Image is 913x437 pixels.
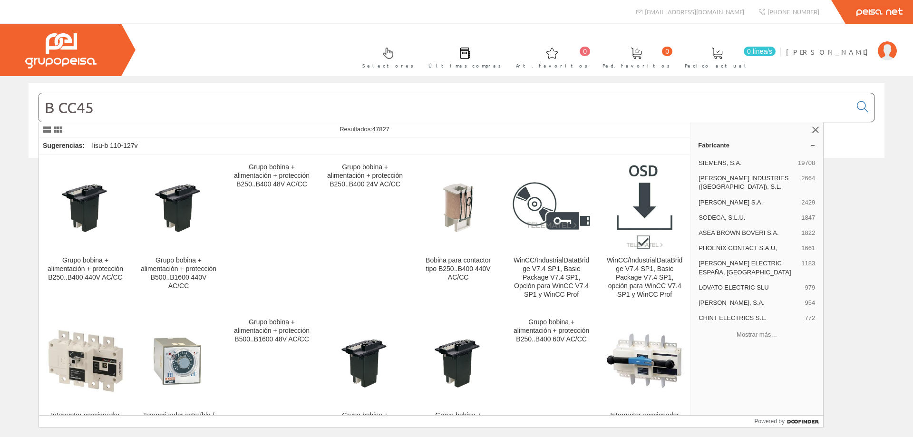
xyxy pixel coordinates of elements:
[699,214,797,222] span: SODECA, S.L.U.
[340,126,389,133] span: Resultados:
[786,39,897,49] a: [PERSON_NAME]
[699,314,801,322] span: CHINT ELECTRICS S.L.
[326,163,404,189] div: Grupo bobina + alimentación + protección B250..B400 24V AC/CC
[132,155,225,310] a: Grupo bobina + alimentación + protección B500..B1600 440V AC/CC Grupo bobina + alimentación + pro...
[801,259,815,276] span: 1183
[755,417,785,426] span: Powered by
[602,61,670,70] span: Ped. favoritos
[419,256,497,282] div: Bobina para contactor tipo B250..B400 440V AC/CC
[767,8,819,16] span: [PHONE_NUMBER]
[801,244,815,252] span: 1661
[699,198,797,207] span: [PERSON_NAME] S.A.
[699,283,801,292] span: LOVATO ELECTRIC SLU
[516,61,588,70] span: Art. favoritos
[606,256,683,299] div: WinCC/IndustrialDataBridge V7.4 SP1, Basic Package V7.4 SP1, opción para WinCC V7.4 SP1 y WinCC Prof
[428,61,501,70] span: Últimas compras
[699,174,797,191] span: [PERSON_NAME] INDUSTRIES ([GEOGRAPHIC_DATA]), S.L.
[25,33,97,68] img: Grupo Peisa
[685,61,749,70] span: Pedido actual
[598,155,691,310] a: WinCC/IndustrialDataBridge V7.4 SP1, Basic Package V7.4 SP1, opción para WinCC V7.4 SP1 y WinCC P...
[690,137,823,153] a: Fabricante
[744,47,776,56] span: 0 línea/s
[801,214,815,222] span: 1847
[29,170,884,178] div: © Grupo Peisa
[798,159,815,167] span: 19708
[805,283,815,292] span: 979
[353,39,418,74] a: Selectores
[786,47,873,57] span: [PERSON_NAME]
[39,139,87,153] div: Sugerencias:
[755,416,824,427] a: Powered by
[372,126,389,133] span: 47827
[513,256,590,299] div: WinCC/IndustrialDataBridge V7.4 SP1, Basic Package V7.4 SP1, Opción para WinCC V7.4 SP1 y WinCC Prof
[362,61,414,70] span: Selectores
[513,318,590,344] div: Grupo bobina + alimentación + protección B250..B400 60V AC/CC
[419,411,497,437] div: Grupo bobina + alimentación + protección B250..B400 110V AC/CC
[606,411,683,437] div: Interruptor-seccionador CC SIRCO PV IEC 2000A 4P 1000VCC b7
[233,163,311,189] div: Grupo bobina + alimentación + protección B250..B400 48V AC/CC
[233,318,311,344] div: Grupo bobina + alimentación + protección B500..B1600 48V AC/CC
[326,332,404,390] img: Grupo bobina + alimentación + protección B250..B400 380V AC/CC
[699,244,797,252] span: PHOENIX CONTACT S.A.U,
[140,177,217,235] img: Grupo bobina + alimentación + protección B500..B1600 440V AC/CC
[419,332,497,390] img: Grupo bobina + alimentación + protección B250..B400 110V AC/CC
[140,332,217,390] img: Temporizador extraíble / empotrable 48x48mm multifunción 24÷240V AC/CC
[699,299,801,307] span: [PERSON_NAME], S.A.
[801,198,815,207] span: 2429
[801,174,815,191] span: 2664
[805,314,815,322] span: 772
[617,163,672,249] img: WinCC/IndustrialDataBridge V7.4 SP1, Basic Package V7.4 SP1, opción para WinCC V7.4 SP1 y WinCC Prof
[699,229,797,237] span: ASEA BROWN BOVERI S.A.
[47,256,124,282] div: Grupo bobina + alimentación + protección B250..B400 440V AC/CC
[140,256,217,291] div: Grupo bobina + alimentación + protección B500..B1600 440V AC/CC
[606,333,683,389] img: Interruptor-seccionador CC SIRCO PV IEC 2000A 4P 1000VCC b7
[505,155,598,310] a: WinCC/IndustrialDataBridge V7.4 SP1, Basic Package V7.4 SP1, Opción para WinCC V7.4 SP1 y WinCC P...
[39,93,851,122] input: Buscar...
[225,155,318,310] a: Grupo bobina + alimentación + protección B250..B400 48V AC/CC
[513,182,590,230] img: WinCC/IndustrialDataBridge V7.4 SP1, Basic Package V7.4 SP1, Opción para WinCC V7.4 SP1 y WinCC Prof
[694,327,819,342] button: Mostrar más…
[662,47,672,56] span: 0
[88,137,142,155] div: lisu-b 110-127v
[319,155,411,310] a: Grupo bobina + alimentación + protección B250..B400 24V AC/CC
[47,329,124,393] img: Interruptor-seccionador CC SIRCO PV IEC 500A 4P 1000VCC b4
[419,177,497,235] img: Bobina para contactor tipo B250..B400 440V AC/CC
[801,229,815,237] span: 1822
[326,411,404,437] div: Grupo bobina + alimentación + protección B250..B400 380V AC/CC
[645,8,744,16] span: [EMAIL_ADDRESS][DOMAIN_NAME]
[805,299,815,307] span: 954
[419,39,506,74] a: Últimas compras
[47,177,124,235] img: Grupo bobina + alimentación + protección B250..B400 440V AC/CC
[47,411,124,437] div: Interruptor-seccionador CC SIRCO PV IEC 500A 4P 1000VCC b4
[580,47,590,56] span: 0
[699,159,794,167] span: SIEMENS, S.A.
[39,155,132,310] a: Grupo bobina + alimentación + protección B250..B400 440V AC/CC Grupo bobina + alimentación + prot...
[699,259,797,276] span: [PERSON_NAME] ELECTRIC ESPAÑA, [GEOGRAPHIC_DATA]
[412,155,505,310] a: Bobina para contactor tipo B250..B400 440V AC/CC Bobina para contactor tipo B250..B400 440V AC/CC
